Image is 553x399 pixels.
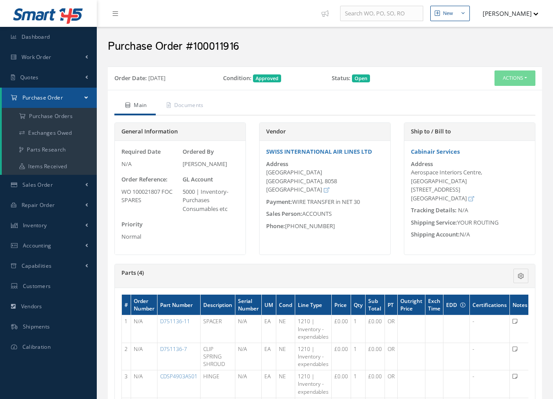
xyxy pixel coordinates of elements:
[23,282,51,290] span: Customers
[2,158,97,175] a: Items Received
[266,198,292,206] span: Payment:
[366,370,385,398] td: £0.00
[276,315,295,343] td: NE
[223,74,252,83] label: Condition:
[235,343,262,370] td: N/A
[2,125,97,141] a: Exchanges Owed
[22,94,63,101] span: Purchase Order
[201,295,235,315] th: Description
[253,74,281,82] span: Approved
[260,210,390,218] div: ACCOUNTS
[262,315,276,343] td: EA
[201,370,235,398] td: HINGE
[443,10,453,17] div: New
[266,128,384,135] h5: Vendor
[235,295,262,315] th: Serial Number
[266,222,285,230] span: Phone:
[121,175,168,184] label: Order Reference:
[108,40,542,53] h2: Purchase Order #100011916
[295,370,332,398] td: 1210 | Inventory - expendables
[201,343,235,370] td: CLIP SPRING SHROUD
[22,53,51,61] span: Work Order
[425,295,443,315] th: Exch Time
[385,343,398,370] td: OR
[156,97,212,115] a: Documents
[262,295,276,315] th: UM
[235,315,262,343] td: N/A
[352,74,370,82] span: Open
[398,295,425,315] th: Outright Price
[262,370,276,398] td: EA
[474,5,538,22] button: [PERSON_NAME]
[183,148,214,156] label: Ordered By
[266,161,288,167] label: Address
[340,6,423,22] input: Search WO, PO, SO, RO
[470,343,510,370] td: -
[121,128,239,135] h5: General Information
[131,370,157,398] td: N/A
[404,218,535,227] div: YOUR ROUTING
[332,315,351,343] td: £0.00
[235,370,262,398] td: N/A
[332,74,351,83] label: Status:
[351,315,366,343] td: 1
[385,370,398,398] td: OR
[23,242,51,249] span: Accounting
[470,370,510,398] td: -
[23,222,47,229] span: Inventory
[22,181,53,188] span: Sales Order
[22,33,50,41] span: Dashboard
[351,295,366,315] th: Qty
[332,370,351,398] td: £0.00
[121,233,178,241] div: Normal
[121,160,178,169] div: N/A
[121,188,178,205] div: WO 100021807 FOC SPARES
[366,295,385,315] th: Sub Total
[260,222,390,231] div: [PHONE_NUMBER]
[411,148,460,155] a: Cabinair Services
[411,128,528,135] h5: Ship to / Bill to
[266,148,372,155] a: SWISS INTERNATIONAL AIR LINES LTD
[183,160,239,169] div: [PERSON_NAME]
[411,206,457,214] span: Tracking Details:
[276,295,295,315] th: Cond
[366,343,385,370] td: £0.00
[276,343,295,370] td: NE
[131,315,157,343] td: N/A
[122,295,131,315] th: #
[385,315,398,343] td: OR
[411,230,460,238] span: Shipping Account:
[470,315,510,343] td: -
[332,343,351,370] td: £0.00
[295,295,332,315] th: Line Type
[404,230,535,239] div: N/A
[160,345,187,353] a: D751136-7
[148,74,165,82] span: [DATE]
[2,108,97,125] a: Purchase Orders
[366,315,385,343] td: £0.00
[131,343,157,370] td: N/A
[276,370,295,398] td: NE
[458,206,468,214] span: N/A
[160,318,190,325] a: D751136-11
[121,148,161,156] label: Required Date
[201,315,235,343] td: SPACER
[183,188,239,214] div: 5000 | Inventory- Purchases Consumables etc
[122,343,131,370] td: 2
[160,373,198,380] a: CDSP4903A501
[23,323,50,330] span: Shipments
[121,270,458,277] h5: Parts (4)
[262,343,276,370] td: EA
[22,343,51,351] span: Calibration
[295,315,332,343] td: 1210 | Inventory - expendables
[385,295,398,315] th: PT
[295,343,332,370] td: 1210 | Inventory - expendables
[22,262,52,270] span: Capabilities
[122,370,131,398] td: 3
[430,6,470,21] button: New
[443,295,470,315] th: EDD
[494,70,535,86] button: Actions
[351,343,366,370] td: 1
[266,210,302,218] span: Sales Person:
[411,161,433,167] label: Address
